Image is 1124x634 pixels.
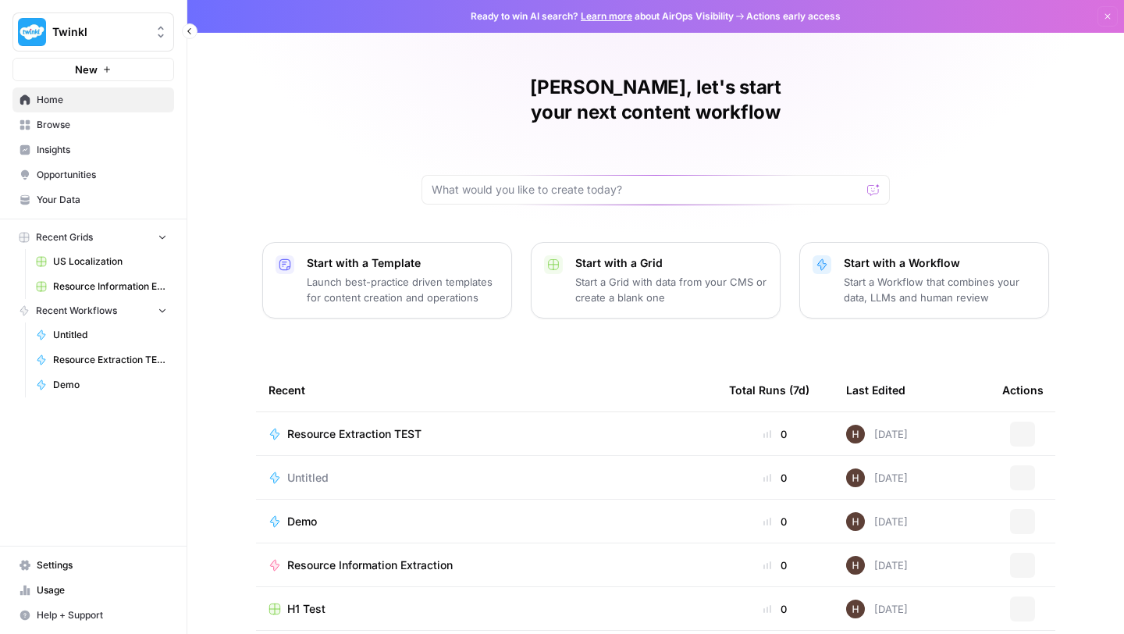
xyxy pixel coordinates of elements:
span: Resource Information Extraction [287,557,453,573]
a: Browse [12,112,174,137]
span: H1 Test [287,601,325,617]
a: Resource Information Extraction and Descriptions [29,274,174,299]
span: Resource Extraction TEST [53,353,167,367]
p: Launch best-practice driven templates for content creation and operations [307,274,499,305]
span: Insights [37,143,167,157]
div: [DATE] [846,512,908,531]
div: 0 [729,557,821,573]
button: Recent Grids [12,226,174,249]
a: Resource Extraction TEST [29,347,174,372]
a: Insights [12,137,174,162]
span: Browse [37,118,167,132]
a: Home [12,87,174,112]
h1: [PERSON_NAME], let's start your next content workflow [421,75,890,125]
a: Untitled [29,322,174,347]
span: New [75,62,98,77]
div: [DATE] [846,600,908,618]
span: Demo [287,514,317,529]
div: 0 [729,470,821,486]
span: Ready to win AI search? about AirOps Visibility [471,9,734,23]
div: Last Edited [846,369,905,411]
div: 0 [729,514,821,529]
p: Start with a Workflow [844,255,1036,271]
p: Start a Grid with data from your CMS or create a blank one [575,274,767,305]
a: Demo [29,372,174,397]
span: Actions early access [746,9,841,23]
span: Opportunities [37,168,167,182]
button: Recent Workflows [12,299,174,322]
span: Resource Extraction TEST [287,426,421,442]
button: Start with a GridStart a Grid with data from your CMS or create a blank one [531,242,781,319]
a: US Localization [29,249,174,274]
span: Recent Workflows [36,304,117,318]
div: 0 [729,426,821,442]
div: [DATE] [846,425,908,443]
span: Help + Support [37,608,167,622]
span: US Localization [53,255,167,269]
span: Your Data [37,193,167,207]
span: Usage [37,583,167,597]
a: Usage [12,578,174,603]
a: Resource Information Extraction [269,557,704,573]
img: 436bim7ufhw3ohwxraeybzubrpb8 [846,468,865,487]
button: Help + Support [12,603,174,628]
img: 436bim7ufhw3ohwxraeybzubrpb8 [846,556,865,575]
p: Start a Workflow that combines your data, LLMs and human review [844,274,1036,305]
a: Resource Extraction TEST [269,426,704,442]
div: [DATE] [846,556,908,575]
button: Start with a WorkflowStart a Workflow that combines your data, LLMs and human review [799,242,1049,319]
img: 436bim7ufhw3ohwxraeybzubrpb8 [846,512,865,531]
button: Workspace: Twinkl [12,12,174,52]
a: Learn more [581,10,632,22]
button: Start with a TemplateLaunch best-practice driven templates for content creation and operations [262,242,512,319]
a: Settings [12,553,174,578]
p: Start with a Grid [575,255,767,271]
img: Twinkl Logo [18,18,46,46]
div: Total Runs (7d) [729,369,809,411]
a: Demo [269,514,704,529]
div: [DATE] [846,468,908,487]
img: 436bim7ufhw3ohwxraeybzubrpb8 [846,600,865,618]
a: Opportunities [12,162,174,187]
span: Twinkl [52,24,147,40]
span: Settings [37,558,167,572]
img: 436bim7ufhw3ohwxraeybzubrpb8 [846,425,865,443]
span: Resource Information Extraction and Descriptions [53,280,167,294]
span: Untitled [53,328,167,342]
input: What would you like to create today? [432,182,861,198]
span: Recent Grids [36,230,93,244]
span: Home [37,93,167,107]
div: Recent [269,369,704,411]
div: Actions [1002,369,1044,411]
a: Untitled [269,470,704,486]
span: Untitled [287,470,329,486]
button: New [12,58,174,81]
p: Start with a Template [307,255,499,271]
a: Your Data [12,187,174,212]
div: 0 [729,601,821,617]
a: H1 Test [269,601,704,617]
span: Demo [53,378,167,392]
